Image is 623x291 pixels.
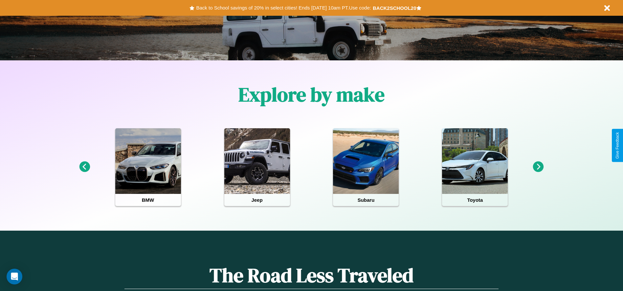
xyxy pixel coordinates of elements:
[333,194,399,206] h4: Subaru
[224,194,290,206] h4: Jeep
[115,194,181,206] h4: BMW
[373,5,416,11] b: BACK2SCHOOL20
[7,269,22,284] div: Open Intercom Messenger
[442,194,508,206] h4: Toyota
[194,3,372,12] button: Back to School savings of 20% in select cities! Ends [DATE] 10am PT.Use code:
[615,132,620,159] div: Give Feedback
[124,262,498,289] h1: The Road Less Traveled
[238,81,385,108] h1: Explore by make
